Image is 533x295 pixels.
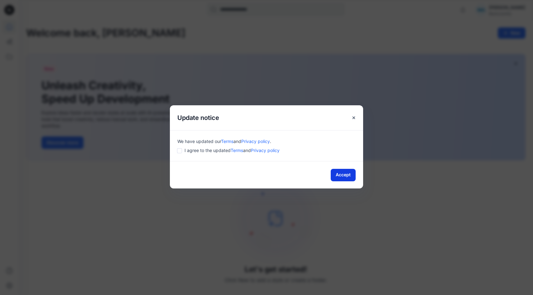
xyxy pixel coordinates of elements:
span: and [233,139,241,144]
a: Privacy policy [241,139,270,144]
a: Terms [221,139,233,144]
a: Terms [231,148,243,153]
span: and [243,148,251,153]
button: Close [348,112,359,123]
span: I agree to the updated [185,147,280,154]
a: Privacy policy [251,148,280,153]
button: Accept [331,169,356,181]
h5: Update notice [170,105,227,130]
div: We have updated our . [177,138,356,145]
